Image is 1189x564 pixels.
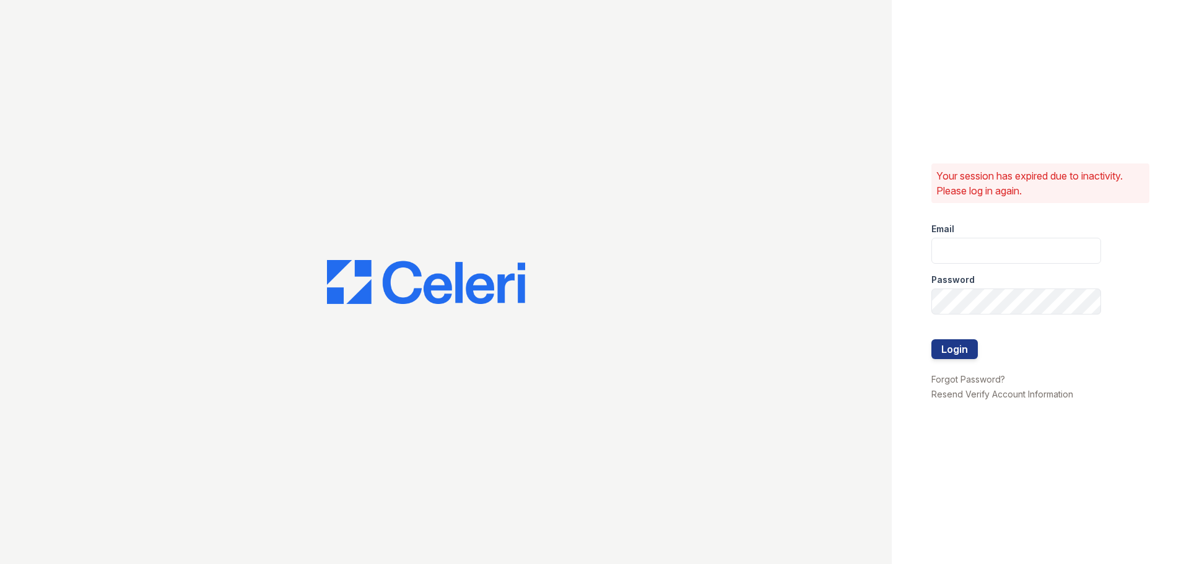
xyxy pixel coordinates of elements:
img: CE_Logo_Blue-a8612792a0a2168367f1c8372b55b34899dd931a85d93a1a3d3e32e68fde9ad4.png [327,260,525,305]
label: Password [931,274,975,286]
button: Login [931,339,978,359]
a: Forgot Password? [931,374,1005,384]
a: Resend Verify Account Information [931,389,1073,399]
p: Your session has expired due to inactivity. Please log in again. [936,168,1144,198]
label: Email [931,223,954,235]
